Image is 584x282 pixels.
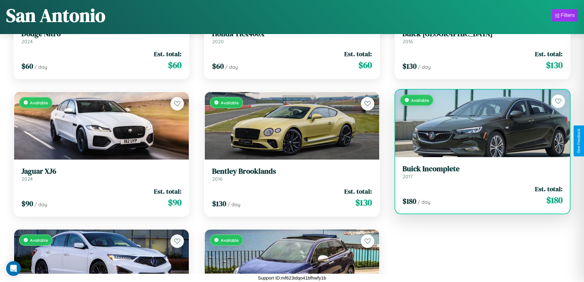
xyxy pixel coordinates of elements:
a: Buick Incomplete2017 [403,164,563,180]
span: Available [221,238,239,243]
a: Dodge Nitro2024 [21,29,181,44]
span: Est. total: [535,184,563,193]
h3: Buick [GEOGRAPHIC_DATA] [403,29,563,38]
span: 2024 [21,38,33,44]
a: Honda TRX400X2020 [212,29,372,44]
span: $ 60 [168,59,181,71]
span: $ 180 [403,196,416,206]
span: / day [418,199,430,205]
span: $ 130 [403,61,417,71]
span: Est. total: [154,187,181,196]
span: / day [225,64,238,70]
span: $ 60 [212,61,224,71]
div: Give Feedback [577,129,581,153]
h3: Buick Incomplete [403,164,563,173]
h1: San Antonio [6,3,105,28]
span: Available [30,100,48,105]
span: / day [227,201,240,207]
span: $ 130 [546,59,563,71]
a: Buick [GEOGRAPHIC_DATA]2016 [403,29,563,44]
div: Open Intercom Messenger [6,261,21,276]
h3: Honda TRX400X [212,29,372,38]
p: Support ID: mf623idqo41bfhwfy1b [258,274,326,282]
a: Jaguar XJ62024 [21,167,181,182]
span: / day [34,201,47,207]
h3: Bentley Brooklands [212,167,372,176]
span: 2020 [212,38,224,44]
span: / day [418,64,431,70]
span: 2016 [403,38,413,44]
span: $ 90 [21,199,33,209]
button: Filters [552,9,578,21]
span: Est. total: [344,49,372,58]
span: Available [411,98,429,103]
span: Est. total: [154,49,181,58]
div: Filters [561,12,575,18]
h3: Jaguar XJ6 [21,167,181,176]
span: 2016 [212,176,223,182]
span: $ 130 [355,196,372,209]
span: $ 60 [358,59,372,71]
span: Est. total: [535,49,563,58]
span: 2017 [403,173,413,180]
span: 2024 [21,176,33,182]
a: Bentley Brooklands2016 [212,167,372,182]
span: $ 60 [21,61,33,71]
span: $ 130 [212,199,226,209]
span: / day [34,64,47,70]
h3: Dodge Nitro [21,29,181,38]
span: Available [30,238,48,243]
span: Available [221,100,239,105]
span: Est. total: [344,187,372,196]
span: $ 180 [546,194,563,206]
span: $ 90 [168,196,181,209]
